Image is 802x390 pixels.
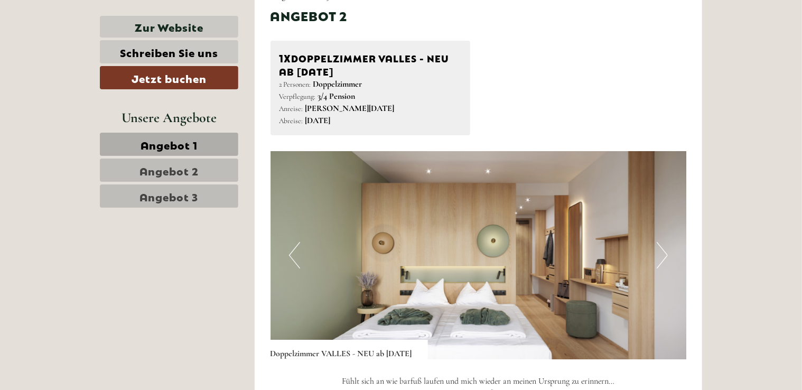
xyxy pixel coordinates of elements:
[271,340,428,360] div: Doppelzimmer VALLES - NEU ab [DATE]
[271,151,687,359] img: image
[305,103,395,114] b: [PERSON_NAME][DATE]
[139,163,199,178] span: Angebot 2
[657,242,668,268] button: Next
[313,79,362,89] b: Doppelzimmer
[100,40,238,63] a: Schreiben Sie uns
[100,16,238,38] a: Zur Website
[8,29,155,61] div: Guten Tag, wie können wir Ihnen helfen?
[342,274,416,297] button: Senden
[279,116,303,125] small: Abreise:
[100,108,238,127] div: Unsere Angebote
[279,50,292,64] b: 1x
[100,66,238,89] a: Jetzt buchen
[279,92,316,101] small: Verpflegung:
[271,6,348,24] div: Angebot 2
[279,104,303,113] small: Anreise:
[279,80,311,89] small: 2 Personen:
[189,8,227,26] div: [DATE]
[318,91,356,101] b: 3/4 Pension
[141,137,198,152] span: Angebot 1
[279,50,462,78] div: Doppelzimmer VALLES - NEU ab [DATE]
[16,31,150,39] div: [GEOGRAPHIC_DATA]
[289,242,300,268] button: Previous
[305,115,331,126] b: [DATE]
[140,189,199,203] span: Angebot 3
[16,51,150,59] small: 22:45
